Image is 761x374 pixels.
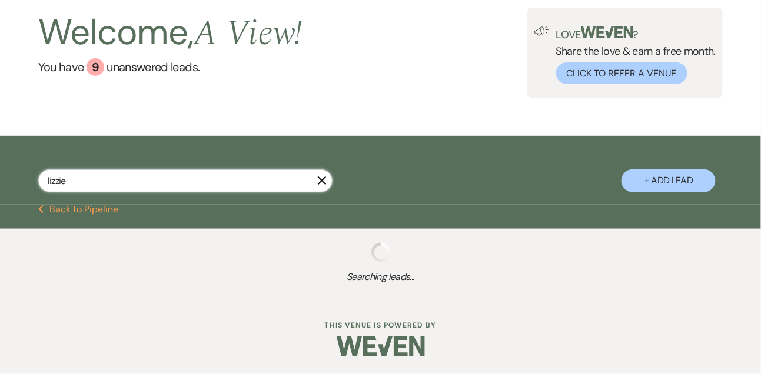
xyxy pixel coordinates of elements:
a: You have 9 unanswered leads. [38,58,303,76]
span: A View ! [194,6,303,61]
button: Click to Refer a Venue [556,62,687,84]
img: loud-speaker-illustration.svg [534,26,549,36]
input: Search by name, event date, email address or phone number [38,169,333,192]
button: + Add Lead [622,169,716,192]
span: Searching leads... [38,270,723,284]
img: loading spinner [371,243,390,262]
div: Share the love & earn a free month. [549,26,716,84]
p: Love ? [556,26,716,40]
img: Weven Logo [337,326,425,367]
img: weven-logo-green.svg [581,26,633,38]
h2: Welcome, [38,8,303,58]
button: Back to Pipeline [38,205,119,214]
div: 9 [87,58,104,76]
